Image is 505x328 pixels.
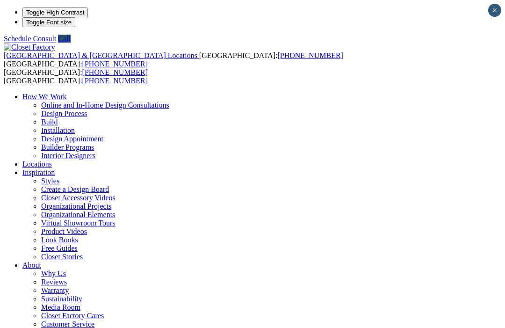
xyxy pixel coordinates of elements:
button: Close [488,4,501,17]
a: Reviews [41,278,67,286]
a: Design Process [41,109,87,117]
img: Closet Factory [4,43,55,51]
a: Installation [41,126,75,134]
button: Toggle High Contrast [22,7,88,17]
button: Toggle Font size [22,17,75,27]
a: Closet Accessory Videos [41,194,115,202]
a: Design Appointment [41,135,103,143]
a: Locations [22,160,52,168]
a: Inspiration [22,168,55,176]
span: Toggle Font size [26,19,72,26]
a: Schedule Consult [4,35,56,43]
a: Sustainability [41,295,82,303]
a: How We Work [22,93,67,101]
a: [PHONE_NUMBER] [82,77,148,85]
a: Build [41,118,58,126]
span: [GEOGRAPHIC_DATA]: [GEOGRAPHIC_DATA]: [4,51,343,68]
span: [GEOGRAPHIC_DATA] & [GEOGRAPHIC_DATA] Locations [4,51,197,59]
a: Online and In-Home Design Consultations [41,101,169,109]
a: Closet Factory Cares [41,312,104,320]
a: [PHONE_NUMBER] [277,51,343,59]
a: Look Books [41,236,78,244]
a: Virtual Showroom Tours [41,219,115,227]
span: Toggle High Contrast [26,9,84,16]
a: Interior Designers [41,152,95,160]
span: [GEOGRAPHIC_DATA]: [GEOGRAPHIC_DATA]: [4,68,148,85]
a: Create a Design Board [41,185,109,193]
a: Organizational Projects [41,202,111,210]
a: Closet Stories [41,253,83,261]
a: [GEOGRAPHIC_DATA] & [GEOGRAPHIC_DATA] Locations [4,51,199,59]
a: Builder Programs [41,143,94,151]
a: [PHONE_NUMBER] [82,60,148,68]
a: [PHONE_NUMBER] [82,68,148,76]
a: Customer Service [41,320,94,328]
a: Call [58,35,71,43]
a: Organizational Elements [41,211,115,219]
a: Why Us [41,270,66,277]
a: Free Guides [41,244,78,252]
a: Warranty [41,286,69,294]
a: About [22,261,41,269]
a: Product Videos [41,227,87,235]
a: Media Room [41,303,80,311]
a: Styles [41,177,59,185]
